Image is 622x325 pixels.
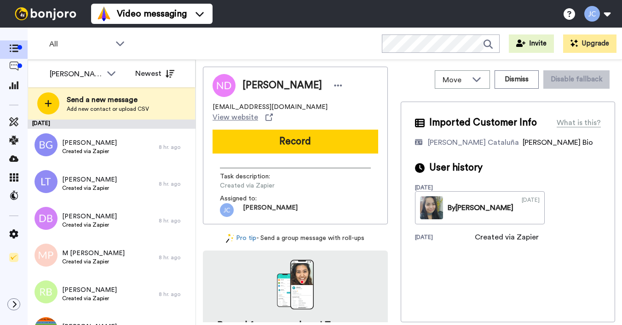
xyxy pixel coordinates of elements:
span: Send a new message [67,94,149,105]
img: bef71b50-c131-4565-ac11-1aa106861178-thumb.jpg [420,196,443,219]
button: Upgrade [563,34,616,53]
span: M [PERSON_NAME] [62,249,125,258]
span: [PERSON_NAME] [62,212,117,221]
img: Image of Natalie Denning [213,74,236,97]
div: Created via Zapier [475,232,539,243]
div: - Send a group message with roll-ups [203,234,388,243]
span: [PERSON_NAME] [62,175,117,184]
button: Record [213,130,378,154]
div: [PERSON_NAME] Cataluña [428,137,519,148]
div: By [PERSON_NAME] [448,202,513,213]
img: vm-color.svg [97,6,111,21]
span: Imported Customer Info [429,116,537,130]
span: Created via Zapier [62,184,117,192]
img: mp.png [35,244,58,267]
span: Created via Zapier [220,181,307,190]
img: jc.png [220,203,234,217]
span: [PERSON_NAME] [242,79,322,92]
img: download [277,260,314,309]
img: Checklist.svg [9,253,18,262]
img: magic-wand.svg [226,234,234,243]
div: 8 hr. ago [159,143,191,151]
span: Move [443,74,467,86]
img: rb.png [35,280,58,303]
button: Newest [128,64,181,83]
div: 8 hr. ago [159,217,191,224]
div: 8 hr. ago [159,291,191,298]
span: [EMAIL_ADDRESS][DOMAIN_NAME] [213,103,328,112]
span: Video messaging [117,7,187,20]
div: [DATE] [415,234,475,243]
img: lt.png [35,170,58,193]
span: Created via Zapier [62,221,117,228]
div: [DATE] [28,120,196,129]
a: By[PERSON_NAME][DATE] [415,191,545,224]
a: View website [213,112,273,123]
div: 8 hr. ago [159,180,191,188]
span: Created via Zapier [62,148,117,155]
span: Created via Zapier [62,258,125,265]
span: Task description : [220,172,284,181]
span: Created via Zapier [62,295,117,302]
img: bg.png [35,133,58,156]
span: [PERSON_NAME] [62,285,117,295]
span: User history [429,161,483,175]
span: Assigned to: [220,194,284,203]
span: [PERSON_NAME] [62,138,117,148]
div: [PERSON_NAME] Cataluña [50,68,102,80]
button: Disable fallback [543,70,610,89]
div: 8 hr. ago [159,254,191,261]
span: [PERSON_NAME] Bio [523,139,593,146]
a: Pro tip [226,234,256,243]
span: View website [213,112,258,123]
button: Dismiss [495,70,539,89]
span: Add new contact or upload CSV [67,105,149,113]
div: What is this? [557,117,601,128]
div: [DATE] [522,196,540,219]
div: [DATE] [415,184,475,191]
img: db.png [35,207,58,230]
img: bj-logo-header-white.svg [11,7,80,20]
button: Invite [509,34,554,53]
span: [PERSON_NAME] [243,203,298,217]
span: All [49,39,111,50]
